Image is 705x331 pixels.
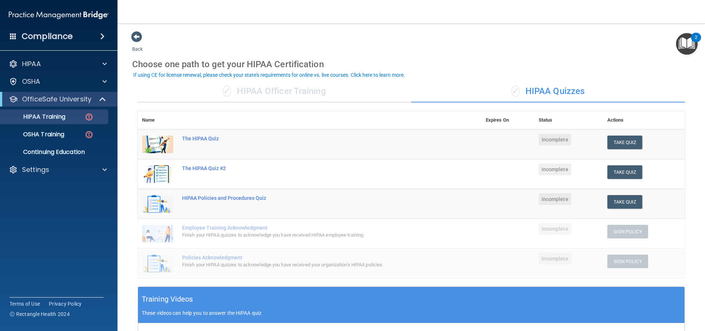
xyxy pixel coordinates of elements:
img: danger-circle.6113f641.png [84,130,94,139]
h4: Compliance [22,31,73,42]
a: Back [132,37,143,52]
span: Incomplete [539,163,571,175]
a: Terms of Use [10,300,40,307]
span: Incomplete [539,193,571,205]
p: HIPAA [22,60,41,68]
button: If using CE for license renewal, please check your state's requirements for online vs. live cours... [132,71,406,79]
iframe: Drift Widget Chat Window [554,64,701,285]
span: Ⓒ Rectangle Health 2024 [10,310,70,318]
h5: Training Videos [142,293,193,306]
button: Open Resource Center, 2 new notifications [676,33,698,55]
p: HIPAA Training [5,113,65,120]
a: OfficeSafe University [9,95,106,104]
div: HIPAA Policies and Procedures Quiz [182,195,445,201]
img: danger-circle.6113f641.png [84,112,94,122]
iframe: Drift Widget Chat Controller [668,280,696,308]
div: Employee Training Acknowledgment [182,225,445,231]
span: ✓ [223,86,231,97]
th: Name [138,111,178,129]
span: ✓ [511,86,520,97]
p: OSHA Training [5,131,64,138]
p: These videos can help you to answer the HIPAA quiz [142,310,681,316]
p: Settings [22,165,49,174]
div: If using CE for license renewal, please check your state's requirements for online vs. live cours... [133,72,405,78]
div: The HIPAA Quiz [182,136,445,141]
span: Incomplete [539,253,571,265]
th: Status [534,111,603,129]
p: OSHA [22,77,40,86]
div: 2 [695,37,697,47]
div: HIPAA Quizzes [411,80,685,102]
div: HIPAA Officer Training [138,80,411,102]
div: Finish your HIPAA quizzes to acknowledge you have received HIPAA employee training. [182,231,445,240]
div: Policies Acknowledgment [182,255,445,260]
div: The HIPAA Quiz #2 [182,165,445,171]
a: Settings [9,165,107,174]
a: HIPAA [9,60,107,68]
p: Continuing Education [5,148,105,156]
a: OSHA [9,77,107,86]
p: OfficeSafe University [22,95,91,104]
span: Incomplete [539,134,571,145]
img: PMB logo [9,8,109,22]
div: Choose one path to get your HIPAA Certification [132,54,690,75]
span: Incomplete [539,223,571,235]
div: Finish your HIPAA quizzes to acknowledge you have received your organization’s HIPAA policies. [182,260,445,269]
th: Expires On [481,111,534,129]
a: Privacy Policy [49,300,82,307]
